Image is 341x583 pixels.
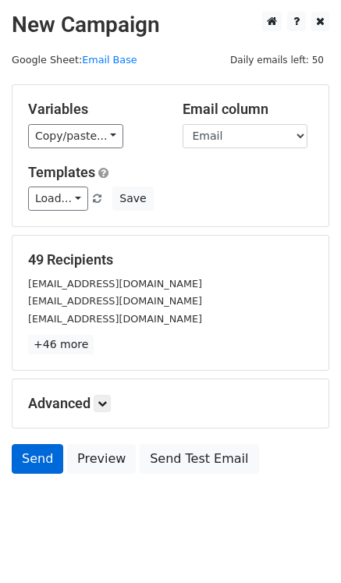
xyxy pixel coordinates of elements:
a: Daily emails left: 50 [225,54,329,66]
a: Email Base [82,54,137,66]
a: Send [12,444,63,474]
small: [EMAIL_ADDRESS][DOMAIN_NAME] [28,313,202,325]
small: [EMAIL_ADDRESS][DOMAIN_NAME] [28,278,202,290]
h5: Advanced [28,395,313,412]
button: Save [112,187,153,211]
h5: 49 Recipients [28,251,313,268]
a: Send Test Email [140,444,258,474]
a: Preview [67,444,136,474]
a: Load... [28,187,88,211]
span: Daily emails left: 50 [225,52,329,69]
small: [EMAIL_ADDRESS][DOMAIN_NAME] [28,295,202,307]
small: Google Sheet: [12,54,137,66]
h5: Variables [28,101,159,118]
h2: New Campaign [12,12,329,38]
iframe: Chat Widget [263,508,341,583]
h5: Email column [183,101,314,118]
a: Copy/paste... [28,124,123,148]
a: Templates [28,164,95,180]
a: +46 more [28,335,94,354]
